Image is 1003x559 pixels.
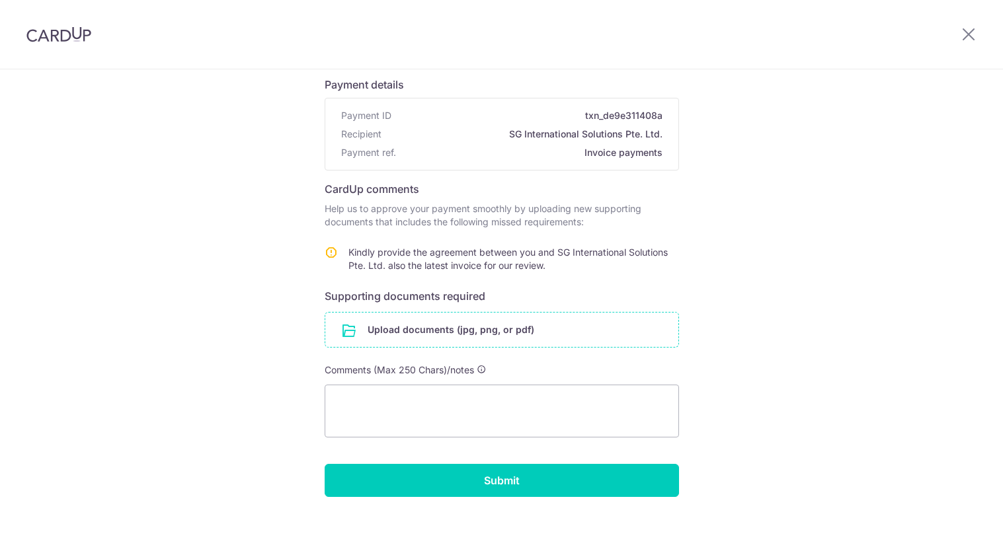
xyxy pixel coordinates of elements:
img: CardUp [26,26,91,42]
h6: Supporting documents required [325,288,679,304]
h6: CardUp comments [325,181,679,197]
span: Comments (Max 250 Chars)/notes [325,364,474,375]
p: Help us to approve your payment smoothly by uploading new supporting documents that includes the ... [325,202,679,229]
span: txn_de9e311408a [397,109,662,122]
div: Upload documents (jpg, png, or pdf) [325,312,679,348]
span: SG International Solutions Pte. Ltd. [387,128,662,141]
input: Submit [325,464,679,497]
span: Help [30,9,57,21]
span: Recipient [341,128,381,141]
span: Payment ID [341,109,391,122]
span: Payment ref. [341,146,396,159]
span: Invoice payments [401,146,662,159]
h6: Payment details [325,77,679,93]
span: Kindly provide the agreement between you and SG International Solutions Pte. Ltd. also the latest... [348,246,668,271]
